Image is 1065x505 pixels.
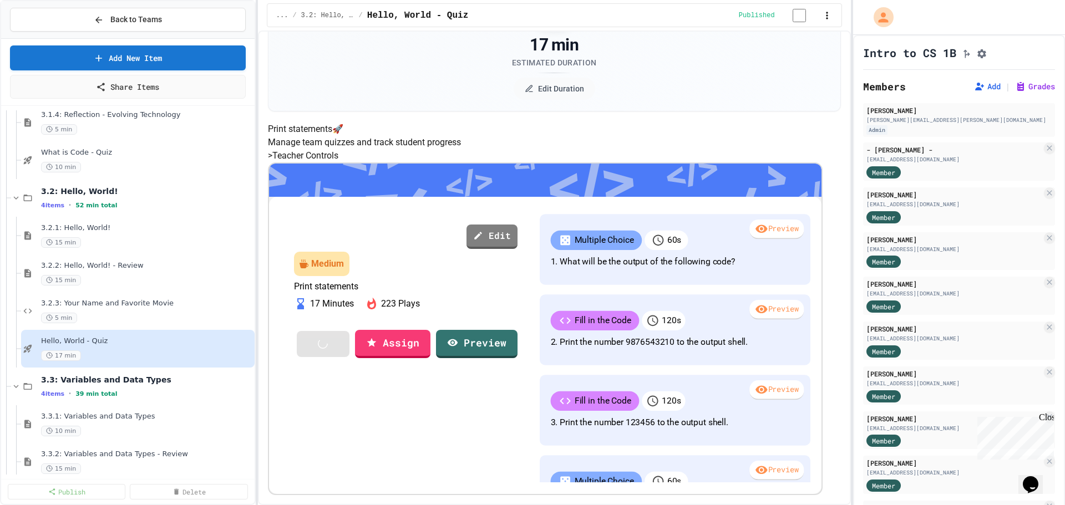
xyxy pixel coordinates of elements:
[41,350,81,361] span: 17 min
[872,257,895,267] span: Member
[863,79,906,94] h2: Members
[268,149,841,162] h5: > Teacher Controls
[41,299,252,308] span: 3.2.3: Your Name and Favorite Movie
[1015,81,1055,92] button: Grades
[866,190,1042,200] div: [PERSON_NAME]
[41,148,252,157] span: What is Code - Quiz
[466,225,518,249] a: Edit
[574,475,633,488] p: Multiple Choice
[41,426,81,436] span: 10 min
[866,145,1042,155] div: - [PERSON_NAME] -
[862,4,896,30] div: My Account
[866,200,1042,208] div: [EMAIL_ADDRESS][DOMAIN_NAME]
[662,395,681,408] p: 120 s
[866,234,1042,244] div: [PERSON_NAME]
[292,11,296,20] span: /
[514,78,595,100] button: Edit Duration
[41,412,252,421] span: 3.3.1: Variables and Data Types
[866,125,887,135] div: Admin
[667,475,681,488] p: 60 s
[41,124,77,135] span: 5 min
[41,336,252,346] span: Hello, World - Quiz
[367,9,468,22] span: Hello, World - Quiz
[872,391,895,401] span: Member
[749,461,804,481] div: Preview
[41,463,81,474] span: 15 min
[311,257,344,271] div: Medium
[8,484,125,499] a: Publish
[739,8,819,22] div: Content is published and visible to students
[310,297,354,310] p: 17 Minutes
[512,35,596,55] div: 17 min
[866,105,1052,115] div: [PERSON_NAME]
[866,369,1042,379] div: [PERSON_NAME]
[1018,461,1054,494] iframe: chat widget
[866,279,1042,289] div: [PERSON_NAME]
[866,424,1042,432] div: [EMAIL_ADDRESS][DOMAIN_NAME]
[779,9,819,22] input: publish toggle
[41,275,81,285] span: 15 min
[69,389,71,398] span: •
[866,116,1052,124] div: [PERSON_NAME][EMAIL_ADDRESS][PERSON_NAME][DOMAIN_NAME]
[866,379,1042,387] div: [EMAIL_ADDRESS][DOMAIN_NAME]
[866,289,1042,298] div: [EMAIL_ADDRESS][DOMAIN_NAME]
[550,416,799,430] p: 3. Print the number 123456 to the output shell.
[512,57,596,68] div: Estimated Duration
[381,297,420,310] p: 223 Plays
[301,11,354,20] span: 3.2: Hello, World!
[872,436,895,446] span: Member
[130,484,247,499] a: Delete
[41,313,77,323] span: 5 min
[866,245,1042,253] div: [EMAIL_ADDRESS][DOMAIN_NAME]
[574,314,631,328] p: Fill in the Code
[359,11,363,20] span: /
[75,390,117,397] span: 39 min total
[110,14,162,25] span: Back to Teams
[866,458,1042,468] div: [PERSON_NAME]
[294,282,518,292] p: Print statements
[749,220,804,239] div: Preview
[41,261,252,271] span: 3.2.2: Hello, World! - Review
[976,46,987,59] button: Assignment Settings
[866,324,1042,334] div: [PERSON_NAME]
[1005,80,1011,93] span: |
[41,186,252,196] span: 3.2: Hello, World!
[662,314,681,328] p: 120 s
[574,395,631,408] p: Fill in the Code
[872,481,895,491] span: Member
[961,46,972,59] button: Click to see fork details
[749,380,804,400] div: Preview
[550,256,799,269] p: 1. What will be the output of the following code?
[872,346,895,356] span: Member
[872,212,895,222] span: Member
[41,110,252,120] span: 3.1.4: Reflection - Evolving Technology
[550,336,799,349] p: 2. Print the number 9876543210 to the output shell.
[75,202,117,209] span: 52 min total
[872,302,895,312] span: Member
[41,162,81,172] span: 10 min
[41,450,252,459] span: 3.3.2: Variables and Data Types - Review
[574,234,633,247] p: Multiple Choice
[10,75,246,99] a: Share Items
[355,330,430,358] a: Assign
[872,167,895,177] span: Member
[436,330,518,358] a: Preview
[667,234,681,247] p: 60 s
[4,4,77,70] div: Chat with us now!Close
[41,375,252,385] span: 3.3: Variables and Data Types
[866,468,1042,477] div: [EMAIL_ADDRESS][DOMAIN_NAME]
[866,414,1042,424] div: [PERSON_NAME]
[749,300,804,320] div: Preview
[69,201,71,210] span: •
[41,223,252,233] span: 3.2.1: Hello, World!
[866,155,1042,164] div: [EMAIL_ADDRESS][DOMAIN_NAME]
[863,45,956,60] h1: Intro to CS 1B
[41,390,64,397] span: 4 items
[10,45,246,70] a: Add New Item
[866,334,1042,343] div: [EMAIL_ADDRESS][DOMAIN_NAME]
[268,123,841,136] h4: Print statements 🚀
[974,81,1001,92] button: Add
[276,11,288,20] span: ...
[268,136,841,149] p: Manage team quizzes and track student progress
[41,202,64,209] span: 4 items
